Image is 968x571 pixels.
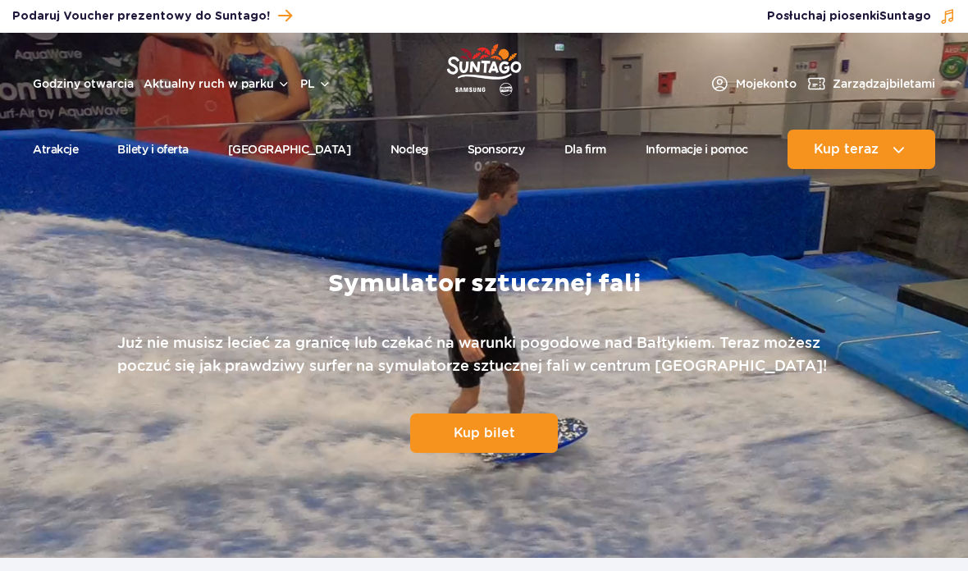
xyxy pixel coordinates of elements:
[410,413,558,453] a: Kup bilet
[12,8,270,25] span: Podaruj Voucher prezentowy do Suntago!
[300,75,331,92] button: pl
[117,331,852,377] p: Już nie musisz lecieć za granicę lub czekać na warunki pogodowe nad Bałtykiem. Teraz możesz poczu...
[833,75,935,92] span: Zarządzaj biletami
[736,75,797,92] span: Moje konto
[710,74,797,94] a: Mojekonto
[468,130,525,169] a: Sponsorzy
[454,425,515,441] span: Kup bilet
[328,269,641,299] h1: Symulator sztucznej fali
[788,130,935,169] button: Kup teraz
[814,142,879,157] span: Kup teraz
[767,8,931,25] span: Posłuchaj piosenki
[228,130,351,169] a: [GEOGRAPHIC_DATA]
[564,130,606,169] a: Dla firm
[390,130,428,169] a: Nocleg
[767,8,956,25] button: Posłuchaj piosenkiSuntago
[117,130,189,169] a: Bilety i oferta
[646,130,748,169] a: Informacje i pomoc
[33,130,78,169] a: Atrakcje
[144,77,290,90] button: Aktualny ruch w parku
[447,41,522,94] a: Park of Poland
[806,74,935,94] a: Zarządzajbiletami
[879,11,931,22] span: Suntago
[12,5,292,27] a: Podaruj Voucher prezentowy do Suntago!
[33,75,134,92] a: Godziny otwarcia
